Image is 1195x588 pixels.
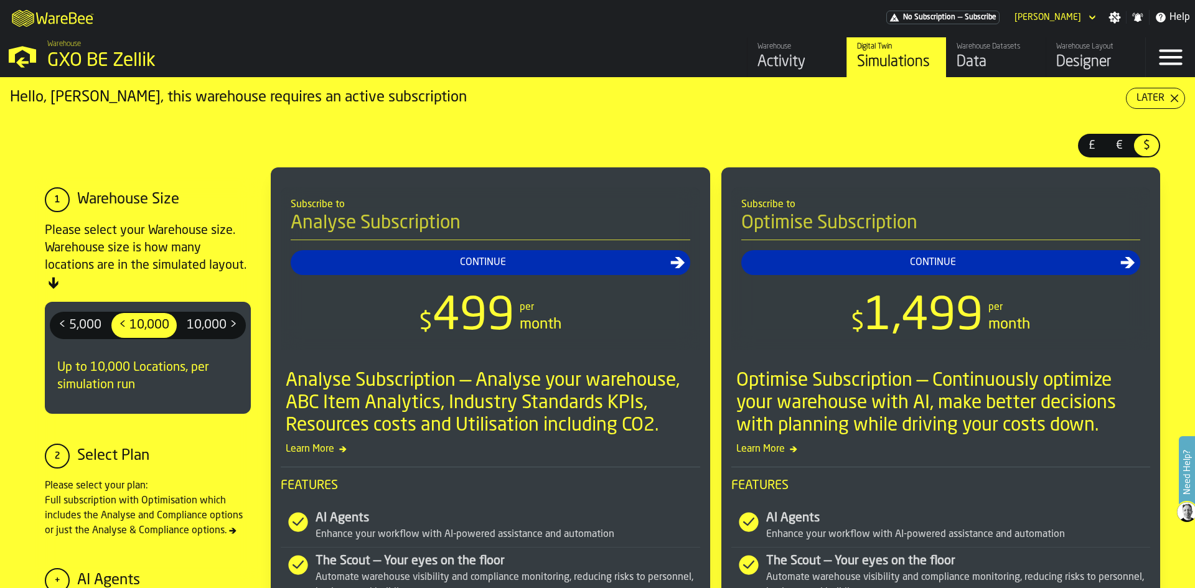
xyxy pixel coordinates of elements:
span: € [1109,138,1129,154]
div: thumb [1079,135,1104,156]
div: The Scout — Your eyes on the floor [766,553,1151,570]
span: $ [851,310,865,335]
label: button-toggle-Settings [1104,11,1126,24]
span: < 5,000 [54,315,106,335]
div: Continue [296,255,670,270]
span: Warehouse [47,40,81,49]
div: thumb [111,313,177,338]
span: — [958,13,962,22]
span: 1,499 [865,295,983,340]
span: Help [1169,10,1190,25]
div: thumb [1134,135,1159,156]
a: link-to-/wh/i/5fa160b1-7992-442a-9057-4226e3d2ae6d/data [946,37,1046,77]
a: link-to-/wh/i/5fa160b1-7992-442a-9057-4226e3d2ae6d/pricing/ [886,11,1000,24]
span: Learn More [731,442,1151,457]
div: AI Agents [316,510,700,527]
span: 10,000 > [182,315,242,335]
div: per [988,300,1003,315]
div: Optimise Subscription — Continuously optimize your warehouse with AI, make better decisions with ... [736,370,1151,437]
span: Features [731,477,1151,495]
div: Menu Subscription [886,11,1000,24]
a: link-to-/wh/i/5fa160b1-7992-442a-9057-4226e3d2ae6d/designer [1046,37,1145,77]
label: button-switch-multi-10,000 > [178,312,246,339]
div: Digital Twin [857,42,936,51]
div: Please select your Warehouse size. Warehouse size is how many locations are in the simulated layout. [45,222,251,292]
div: Select Plan [77,446,149,466]
div: Enhance your workflow with AI-powered assistance and automation [316,527,700,542]
div: Data [957,52,1036,72]
h4: Analyse Subscription [291,212,690,240]
div: Warehouse Layout [1056,42,1135,51]
label: button-toggle-Menu [1146,37,1195,77]
span: 499 [433,295,515,340]
div: DropdownMenuValue-Susana Carmona [1010,10,1099,25]
label: button-switch-multi-£ [1078,134,1105,157]
div: Hello, [PERSON_NAME], this warehouse requires an active subscription [10,88,1126,108]
div: thumb [1107,135,1132,156]
div: Warehouse Datasets [957,42,1036,51]
div: Please select your plan: Full subscription with Optimisation which includes the Analyse and Compl... [45,478,251,538]
div: The Scout — Your eyes on the floor [316,553,700,570]
div: thumb [179,313,245,338]
span: Learn More [281,442,700,457]
span: Subscribe [965,13,996,22]
label: button-switch-multi-$ [1133,134,1160,157]
div: Designer [1056,52,1135,72]
div: Enhance your workflow with AI-powered assistance and automation [766,527,1151,542]
div: Activity [757,52,836,72]
div: DropdownMenuValue-Susana Carmona [1015,12,1081,22]
div: Simulations [857,52,936,72]
div: Warehouse [757,42,836,51]
div: Subscribe to [291,197,690,212]
label: button-switch-multi-< 10,000 [110,312,178,339]
a: link-to-/wh/i/5fa160b1-7992-442a-9057-4226e3d2ae6d/simulations [846,37,946,77]
span: £ [1082,138,1102,154]
span: < 10,000 [114,315,174,335]
div: Continue [746,255,1121,270]
div: month [520,315,561,335]
label: button-switch-multi-< 5,000 [50,312,110,339]
div: AI Agents [766,510,1151,527]
button: button-Continue [741,250,1141,275]
label: button-switch-multi-€ [1105,134,1133,157]
div: GXO BE Zellik [47,50,383,72]
div: Up to 10,000 Locations, per simulation run [50,349,246,404]
label: button-toggle-Notifications [1127,11,1149,24]
div: per [520,300,534,315]
a: link-to-/wh/i/5fa160b1-7992-442a-9057-4226e3d2ae6d/feed/ [747,37,846,77]
label: Need Help? [1180,437,1194,507]
button: button-Later [1126,88,1185,109]
div: Warehouse Size [77,190,179,210]
div: 2 [45,444,70,469]
span: $ [1136,138,1156,154]
div: Later [1132,91,1169,106]
div: thumb [51,313,109,338]
span: $ [419,310,433,335]
span: No Subscription [903,13,955,22]
h4: Optimise Subscription [741,212,1141,240]
div: Analyse Subscription — Analyse your warehouse, ABC Item Analytics, Industry Standards KPIs, Resou... [286,370,700,437]
span: Features [281,477,700,495]
label: button-toggle-Help [1150,10,1195,25]
div: 1 [45,187,70,212]
div: Subscribe to [741,197,1141,212]
button: button-Continue [291,250,690,275]
div: month [988,315,1030,335]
